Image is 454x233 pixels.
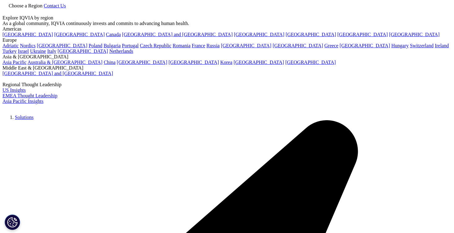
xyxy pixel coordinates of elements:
a: [GEOGRAPHIC_DATA] [234,60,284,65]
a: Greece [324,43,338,48]
a: Portugal [122,43,139,48]
a: Australia & [GEOGRAPHIC_DATA] [28,60,102,65]
a: France [192,43,205,48]
a: [GEOGRAPHIC_DATA] [221,43,271,48]
a: China [104,60,115,65]
div: Americas [2,26,452,32]
a: [GEOGRAPHIC_DATA] [54,32,105,37]
button: Cookie Settings [5,214,20,230]
a: [GEOGRAPHIC_DATA] [273,43,323,48]
a: Canada [106,32,121,37]
a: Switzerland [410,43,433,48]
a: Israel [18,49,29,54]
a: Asia Pacific [2,60,27,65]
a: Nordics [20,43,36,48]
a: [GEOGRAPHIC_DATA] and [GEOGRAPHIC_DATA] [2,71,113,76]
a: Netherlands [109,49,133,54]
div: Europe [2,37,452,43]
a: Russia [206,43,220,48]
a: Hungary [391,43,409,48]
a: Adriatic [2,43,19,48]
div: Explore IQVIA by region [2,15,452,21]
a: Bulgaria [104,43,121,48]
a: [GEOGRAPHIC_DATA] [286,32,336,37]
div: Asia & [GEOGRAPHIC_DATA] [2,54,452,60]
a: Romania [173,43,191,48]
div: Middle East & [GEOGRAPHIC_DATA] [2,65,452,71]
a: [GEOGRAPHIC_DATA] [389,32,439,37]
span: Choose a Region [9,3,42,8]
a: Korea [220,60,232,65]
a: [GEOGRAPHIC_DATA] and [GEOGRAPHIC_DATA] [122,32,232,37]
a: Italy [47,49,56,54]
a: [GEOGRAPHIC_DATA] [234,32,284,37]
a: Czech Republic [140,43,171,48]
a: [GEOGRAPHIC_DATA] [37,43,87,48]
a: [GEOGRAPHIC_DATA] [285,60,336,65]
div: As a global community, IQVIA continuously invests and commits to advancing human health. [2,21,452,26]
a: [GEOGRAPHIC_DATA] [169,60,219,65]
a: [GEOGRAPHIC_DATA] [2,32,53,37]
a: [GEOGRAPHIC_DATA] [58,49,108,54]
a: Turkey [2,49,17,54]
a: Poland [89,43,102,48]
a: [GEOGRAPHIC_DATA] [339,43,390,48]
a: Ukraine [30,49,46,54]
a: Contact Us [44,3,66,8]
a: [GEOGRAPHIC_DATA] [117,60,167,65]
a: Ireland [435,43,449,48]
a: [GEOGRAPHIC_DATA] [337,32,388,37]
